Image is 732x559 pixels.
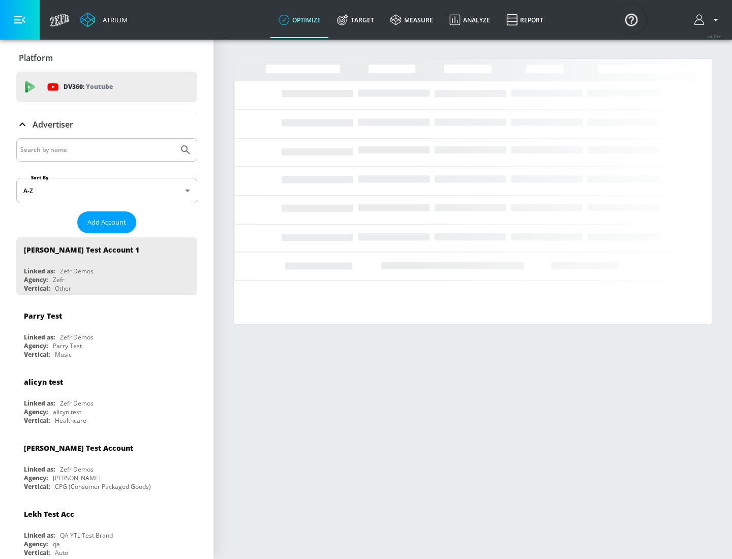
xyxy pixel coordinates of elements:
[270,2,329,38] a: optimize
[24,350,50,359] div: Vertical:
[24,399,55,408] div: Linked as:
[53,408,81,416] div: alicyn test
[55,350,72,359] div: Music
[24,245,139,255] div: [PERSON_NAME] Test Account 1
[24,311,62,321] div: Parry Test
[53,341,82,350] div: Parry Test
[498,2,552,38] a: Report
[60,465,94,474] div: Zefr Demos
[24,408,48,416] div: Agency:
[441,2,498,38] a: Analyze
[19,52,53,64] p: Platform
[80,12,128,27] a: Atrium
[382,2,441,38] a: measure
[77,211,136,233] button: Add Account
[24,341,48,350] div: Agency:
[16,44,197,72] div: Platform
[86,81,113,92] p: Youtube
[24,482,50,491] div: Vertical:
[60,399,94,408] div: Zefr Demos
[24,509,74,519] div: Lekh Test Acc
[53,540,60,548] div: qa
[16,369,197,427] div: alicyn testLinked as:Zefr DemosAgency:alicyn testVertical:Healthcare
[24,540,48,548] div: Agency:
[708,34,722,39] span: v 4.19.0
[20,143,174,157] input: Search by name
[24,333,55,341] div: Linked as:
[24,548,50,557] div: Vertical:
[33,119,73,130] p: Advertiser
[24,284,50,293] div: Vertical:
[60,333,94,341] div: Zefr Demos
[16,303,197,361] div: Parry TestLinked as:Zefr DemosAgency:Parry TestVertical:Music
[617,5,646,34] button: Open Resource Center
[99,15,128,24] div: Atrium
[24,416,50,425] div: Vertical:
[24,443,133,453] div: [PERSON_NAME] Test Account
[24,465,55,474] div: Linked as:
[16,237,197,295] div: [PERSON_NAME] Test Account 1Linked as:Zefr DemosAgency:ZefrVertical:Other
[53,474,101,482] div: [PERSON_NAME]
[55,548,68,557] div: Auto
[55,416,86,425] div: Healthcare
[64,81,113,92] p: DV360:
[24,267,55,275] div: Linked as:
[329,2,382,38] a: Target
[29,174,51,181] label: Sort By
[55,284,71,293] div: Other
[16,436,197,493] div: [PERSON_NAME] Test AccountLinked as:Zefr DemosAgency:[PERSON_NAME]Vertical:CPG (Consumer Packaged...
[16,178,197,203] div: A-Z
[24,531,55,540] div: Linked as:
[24,474,48,482] div: Agency:
[60,531,113,540] div: QA YTL Test Brand
[87,216,126,228] span: Add Account
[55,482,151,491] div: CPG (Consumer Packaged Goods)
[24,377,63,387] div: alicyn test
[53,275,65,284] div: Zefr
[16,110,197,139] div: Advertiser
[16,72,197,102] div: DV360: Youtube
[60,267,94,275] div: Zefr Demos
[24,275,48,284] div: Agency:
